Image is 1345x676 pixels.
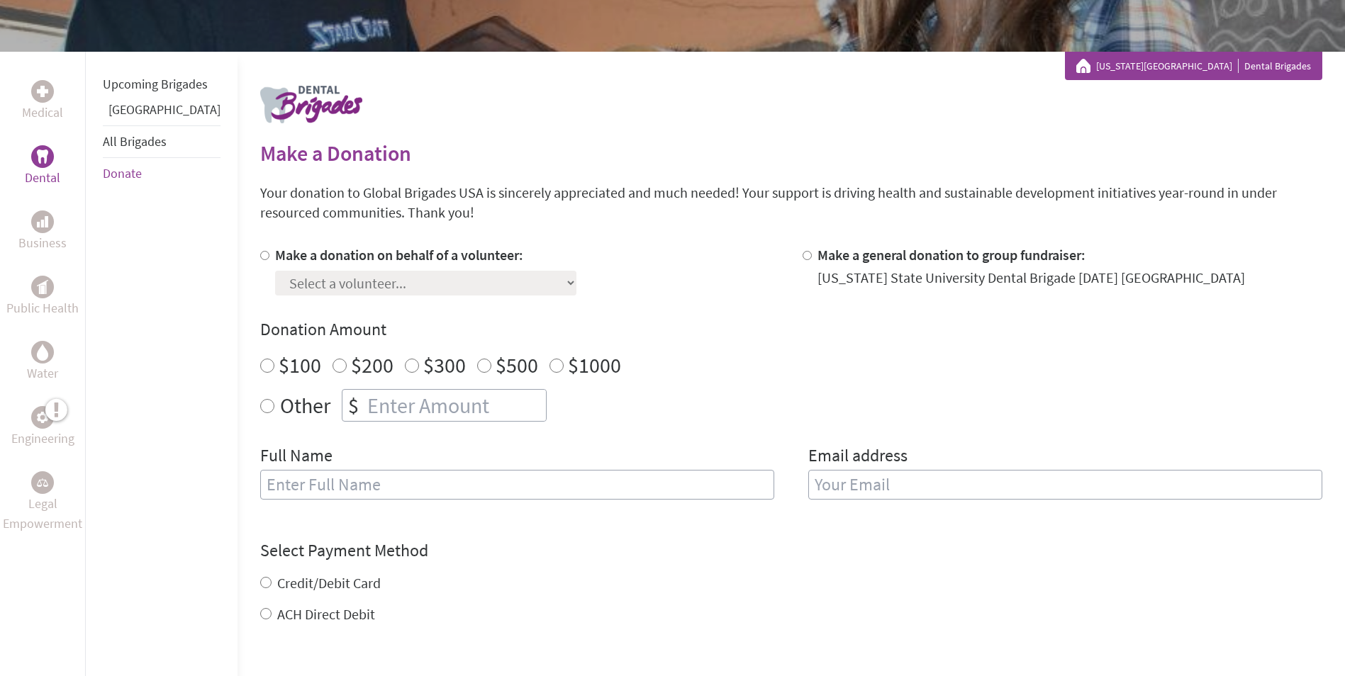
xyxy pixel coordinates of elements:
label: Make a donation on behalf of a volunteer: [275,246,523,264]
p: Your donation to Global Brigades USA is sincerely appreciated and much needed! Your support is dr... [260,183,1322,222]
p: Medical [22,103,63,123]
li: Upcoming Brigades [103,69,221,100]
label: Credit/Debit Card [277,574,381,592]
a: Public HealthPublic Health [6,276,79,318]
div: Dental Brigades [1076,59,1311,73]
a: All Brigades [103,133,167,150]
p: Business [18,233,67,253]
a: MedicalMedical [22,80,63,123]
label: Email address [808,444,908,470]
li: Panama [103,100,221,125]
label: Full Name [260,444,333,470]
li: All Brigades [103,125,221,158]
a: Donate [103,165,142,181]
li: Donate [103,158,221,189]
div: Dental [31,145,54,168]
a: [GEOGRAPHIC_DATA] [108,101,221,118]
div: $ [342,390,364,421]
label: Other [280,389,330,422]
p: Legal Empowerment [3,494,82,534]
img: Legal Empowerment [37,478,48,487]
h4: Donation Amount [260,318,1322,341]
label: $500 [496,351,538,378]
a: WaterWater [27,341,58,383]
a: Upcoming Brigades [103,76,208,92]
div: [US_STATE] State University Dental Brigade [DATE] [GEOGRAPHIC_DATA] [817,268,1245,288]
div: Medical [31,80,54,103]
img: Public Health [37,280,48,294]
div: Business [31,210,54,233]
p: Engineering [11,429,74,449]
img: Business [37,216,48,227]
label: $1000 [568,351,621,378]
input: Enter Full Name [260,470,774,500]
div: Water [31,341,54,364]
div: Public Health [31,276,54,298]
input: Your Email [808,470,1322,500]
h2: Make a Donation [260,140,1322,166]
label: $300 [423,351,466,378]
img: Medical [37,86,48,97]
a: BusinessBusiness [18,210,67,253]
h4: Select Payment Method [260,539,1322,562]
a: EngineeringEngineering [11,406,74,449]
img: logo-dental.png [260,86,362,123]
p: Public Health [6,298,79,318]
p: Water [27,364,58,383]
p: Dental [25,168,60,188]
a: [US_STATE][GEOGRAPHIC_DATA] [1096,59,1239,73]
label: $100 [279,351,321,378]
label: Make a general donation to group fundraiser: [817,246,1086,264]
a: Legal EmpowermentLegal Empowerment [3,471,82,534]
img: Dental [37,150,48,163]
label: ACH Direct Debit [277,605,375,623]
img: Water [37,344,48,360]
div: Engineering [31,406,54,429]
div: Legal Empowerment [31,471,54,494]
img: Engineering [37,412,48,423]
input: Enter Amount [364,390,546,421]
a: DentalDental [25,145,60,188]
label: $200 [351,351,394,378]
